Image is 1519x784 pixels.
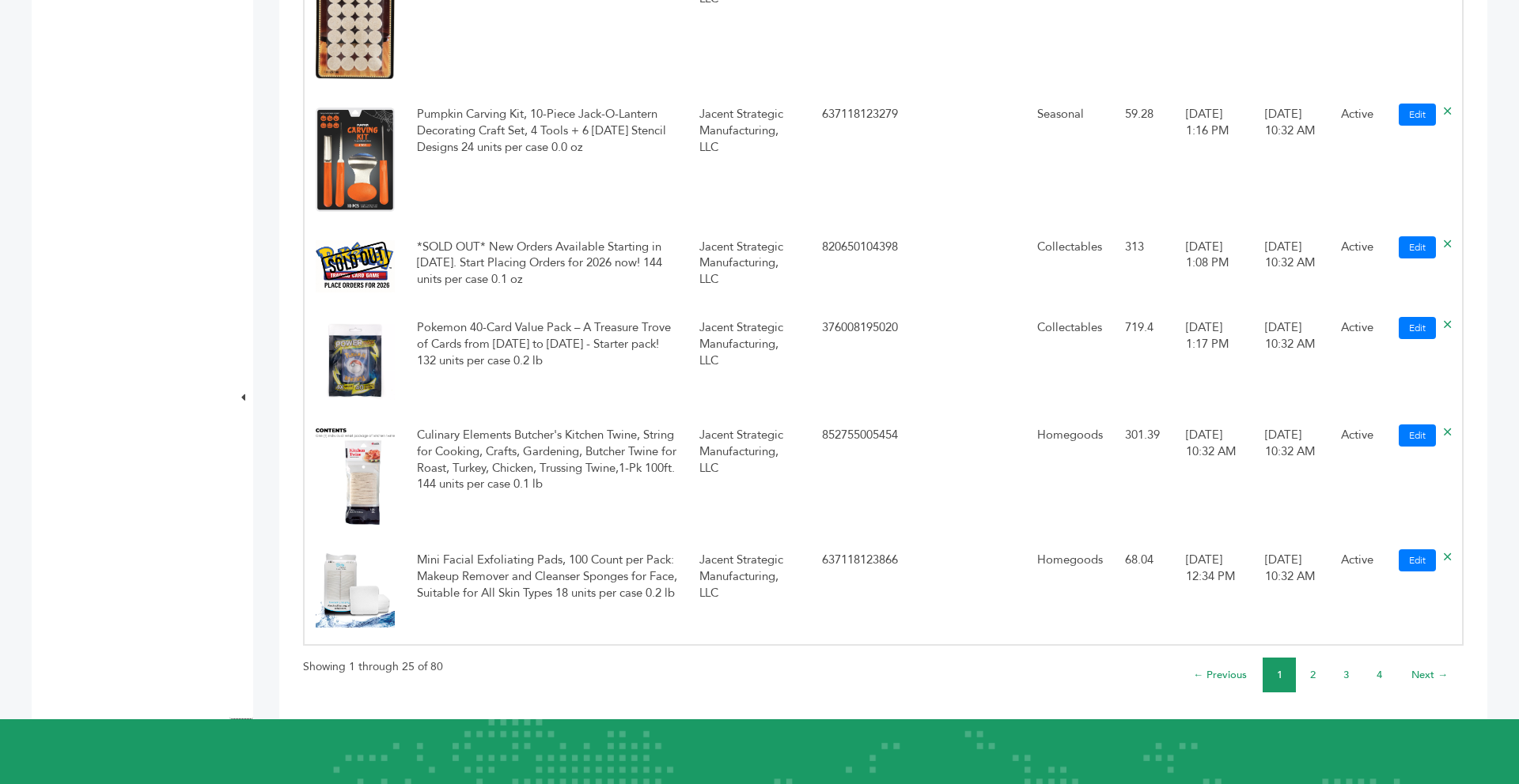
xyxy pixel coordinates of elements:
[1175,309,1254,416] td: [DATE] 1:17 PM
[1330,309,1388,416] td: Active
[1377,668,1382,682] a: 4
[406,228,688,309] td: *SOLD OUT* New Orders Available Starting in [DATE]. Start Placing Orders for 2026 now! 144 units ...
[1399,236,1436,258] a: Edit
[1399,317,1436,339] a: Edit
[811,228,972,309] td: 820650104398
[1114,228,1175,309] td: 313
[1026,96,1114,228] td: Seasonal
[688,228,810,309] td: Jacent Strategic Manufacturing, LLC
[1026,541,1114,645] td: Homegoods
[1330,416,1388,541] td: Active
[1175,541,1254,645] td: [DATE] 12:34 PM
[1026,416,1114,541] td: Homegoods
[1399,549,1436,571] a: Edit
[316,240,395,293] img: No Image
[1175,96,1254,228] td: [DATE] 1:16 PM
[1254,309,1330,416] td: [DATE] 10:32 AM
[1114,416,1175,541] td: 301.39
[1175,228,1254,309] td: [DATE] 1:08 PM
[1114,96,1175,228] td: 59.28
[1114,541,1175,645] td: 68.04
[1114,309,1175,416] td: 719.4
[1254,541,1330,645] td: [DATE] 10:32 AM
[1310,668,1316,682] a: 2
[1330,228,1388,309] td: Active
[1254,96,1330,228] td: [DATE] 10:32 AM
[1343,668,1349,682] a: 3
[1026,309,1114,416] td: Collectables
[1330,96,1388,228] td: Active
[688,96,810,228] td: Jacent Strategic Manufacturing, LLC
[688,309,810,416] td: Jacent Strategic Manufacturing, LLC
[688,541,810,645] td: Jacent Strategic Manufacturing, LLC
[811,309,972,416] td: 376008195020
[1399,424,1436,447] a: Edit
[1330,541,1388,645] td: Active
[316,321,395,400] img: No Image
[688,416,810,541] td: Jacent Strategic Manufacturing, LLC
[316,553,395,628] img: No Image
[1254,228,1330,309] td: [DATE] 10:32 AM
[406,541,688,645] td: Mini Facial Exfoliating Pads, 100 Count per Pack: Makeup Remover and Cleanser Sponges for Face, S...
[1254,416,1330,541] td: [DATE] 10:32 AM
[406,309,688,416] td: Pokemon 40-Card Value Pack – A Treasure Trove of Cards from [DATE] to [DATE] - Starter pack! 132 ...
[303,658,443,677] p: Showing 1 through 25 of 80
[1175,416,1254,541] td: [DATE] 10:32 AM
[406,96,688,228] td: Pumpkin Carving Kit, 10-Piece Jack-O-Lantern Decorating Craft Set, 4 Tools + 6 [DATE] Stencil Des...
[811,416,972,541] td: 852755005454
[1399,104,1436,126] a: Edit
[811,541,972,645] td: 637118123866
[1193,668,1247,682] a: ← Previous
[1411,668,1448,682] a: Next →
[406,416,688,541] td: Culinary Elements Butcher's Kitchen Twine, String for Cooking, Crafts, Gardening, Butcher Twine f...
[811,96,972,228] td: 637118123279
[1026,228,1114,309] td: Collectables
[316,107,395,212] img: No Image
[1277,668,1282,682] a: 1
[316,428,395,525] img: No Image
